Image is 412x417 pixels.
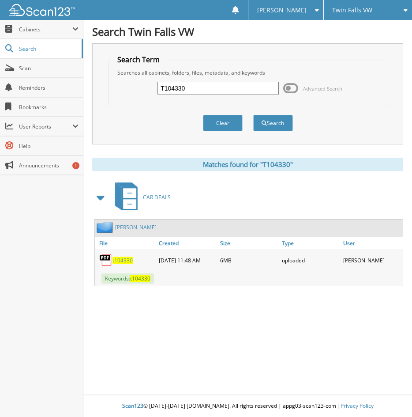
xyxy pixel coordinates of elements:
[253,115,293,131] button: Search
[112,257,133,264] a: t104330
[19,123,72,130] span: User Reports
[218,251,280,269] div: 6MB
[122,402,143,409] span: Scan123
[203,115,243,131] button: Clear
[19,45,77,53] span: Search
[130,275,150,282] span: t104330
[92,24,403,39] h1: Search Twin Falls VW
[83,395,412,417] div: © [DATE]-[DATE] [DOMAIN_NAME]. All rights reserved | appg03-scan123-com |
[303,85,342,92] span: Advanced Search
[9,4,75,16] img: scan123-logo-white.svg
[257,8,307,13] span: [PERSON_NAME]
[19,84,79,91] span: Reminders
[341,251,403,269] div: [PERSON_NAME]
[341,237,403,249] a: User
[157,251,218,269] div: [DATE] 11:48 AM
[332,8,372,13] span: Twin Falls VW
[280,237,341,249] a: Type
[101,273,154,284] span: Keywords:
[95,237,157,249] a: File
[72,162,79,169] div: 1
[143,193,171,201] span: CAR DEALS
[218,237,280,249] a: Size
[113,69,382,76] div: Searches all cabinets, folders, files, metadata, and keywords
[19,103,79,111] span: Bookmarks
[157,237,218,249] a: Created
[19,64,79,72] span: Scan
[92,158,403,171] div: Matches found for "T104330"
[115,224,157,231] a: [PERSON_NAME]
[97,222,115,233] img: folder2.png
[280,251,341,269] div: uploaded
[99,254,112,267] img: PDF.png
[19,162,79,169] span: Announcements
[19,26,72,33] span: Cabinets
[341,402,374,409] a: Privacy Policy
[110,180,171,215] a: CAR DEALS
[19,142,79,150] span: Help
[113,55,164,64] legend: Search Term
